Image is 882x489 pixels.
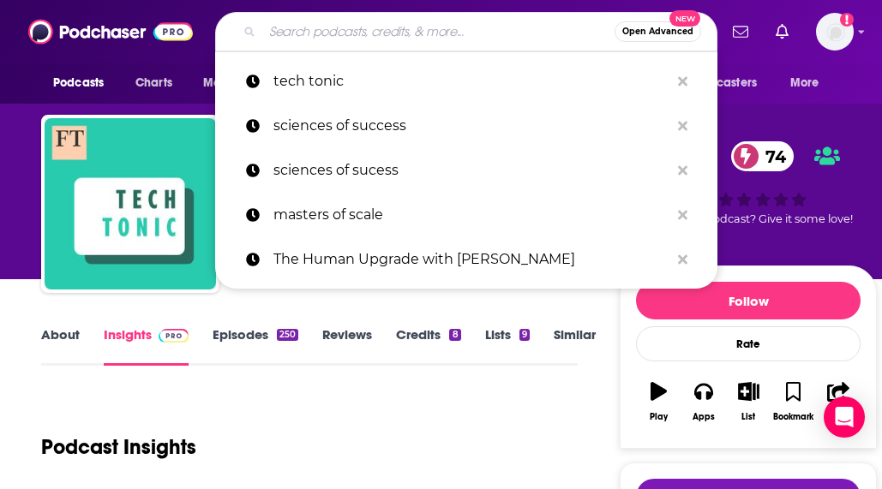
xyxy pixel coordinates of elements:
p: sciences of sucess [273,148,669,193]
div: Rate [636,326,861,361]
a: Charts [124,67,183,99]
button: Follow [636,282,861,319]
a: Lists9 [485,326,530,366]
button: open menu [41,67,126,99]
span: Podcasts [53,71,104,95]
p: tech tonic [273,59,669,104]
svg: Add a profile image [840,13,854,27]
span: Open Advanced [622,27,693,36]
button: Bookmark [771,371,815,432]
button: open menu [778,67,841,99]
div: Apps [693,412,715,422]
a: The Human Upgrade with [PERSON_NAME] [215,237,717,282]
span: New [669,10,700,27]
img: User Profile [816,13,854,51]
div: 9 [519,329,530,341]
a: masters of scale [215,193,717,237]
button: List [726,371,771,432]
div: Bookmark [773,412,813,422]
button: Open AdvancedNew [615,21,701,42]
button: Share [816,371,861,432]
input: Search podcasts, credits, & more... [262,18,615,45]
span: Charts [135,71,172,95]
button: Show profile menu [816,13,854,51]
div: 8 [449,329,460,341]
p: The Human Upgrade with Dave Asprey [273,237,669,282]
a: sciences of sucess [215,148,717,193]
p: masters of scale [273,193,669,237]
span: Logged in as LBPublicity2 [816,13,854,51]
button: open menu [191,67,286,99]
div: Play [650,412,668,422]
p: sciences of success [273,104,669,148]
button: Play [636,371,681,432]
div: Open Intercom Messenger [824,397,865,438]
a: InsightsPodchaser Pro [104,326,189,366]
a: Reviews [322,326,372,366]
a: tech tonic [215,59,717,104]
a: Similar [554,326,596,366]
span: 74 [748,141,795,171]
h1: Podcast Insights [41,434,196,460]
a: About [41,326,80,366]
span: Monitoring [203,71,264,95]
a: 74 [731,141,795,171]
img: FT Tech Tonic [45,118,216,289]
span: Good podcast? Give it some love! [673,212,853,225]
a: sciences of success [215,104,717,148]
div: verified Badge74Good podcast? Give it some love! [648,130,877,236]
img: Podchaser Pro [159,329,189,343]
a: Show notifications dropdown [769,17,795,46]
div: Search podcasts, credits, & more... [215,12,717,51]
button: open menu [663,67,782,99]
img: Podchaser - Follow, Share and Rate Podcasts [28,15,193,48]
button: Apps [681,371,726,432]
div: List [741,412,755,422]
div: 250 [277,329,298,341]
a: Show notifications dropdown [726,17,755,46]
a: Episodes250 [213,326,298,366]
span: More [790,71,819,95]
a: Credits8 [396,326,460,366]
